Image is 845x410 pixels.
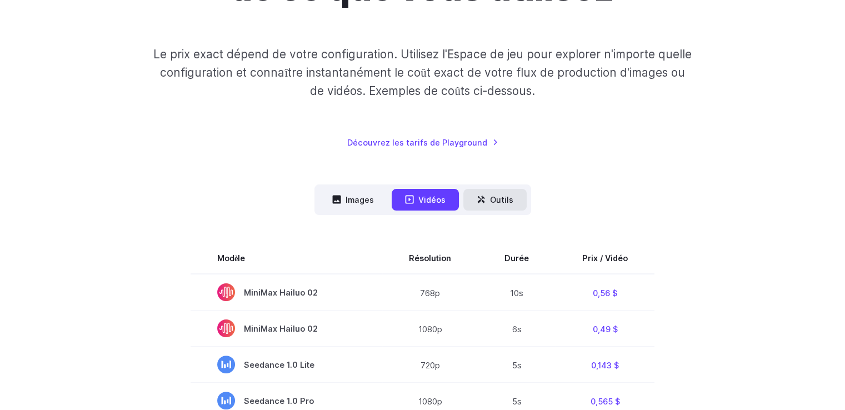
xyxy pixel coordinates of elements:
font: MiniMax Hailuo 02 [244,288,318,297]
font: Résolution [409,253,451,263]
font: Durée [504,253,529,263]
font: MiniMax Hailuo 02 [244,324,318,333]
font: Seedance 1.0 Pro [244,396,314,406]
font: 5s [512,361,522,370]
font: Découvrez les tarifs de Playground [347,138,487,147]
font: 0,143 $ [591,361,619,370]
font: Seedance 1.0 Lite [244,360,314,369]
font: Modèle [217,253,245,263]
font: Outils [490,195,513,204]
font: Prix / Vidéo [582,253,628,263]
font: Images [346,195,374,204]
font: 768p [420,288,440,298]
font: 0,56 $ [593,288,617,298]
font: Vidéos [418,195,446,204]
font: 6s [512,324,522,334]
font: 10s [510,288,523,298]
font: 0,565 $ [591,397,620,406]
font: 5s [512,397,522,406]
font: 720p [421,361,440,370]
font: Le prix exact dépend de votre configuration. Utilisez l'Espace de jeu pour explorer n'importe que... [153,47,692,98]
font: 1080p [418,397,442,406]
a: Découvrez les tarifs de Playground [347,136,498,149]
font: 1080p [418,324,442,334]
font: 0,49 $ [593,324,618,334]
